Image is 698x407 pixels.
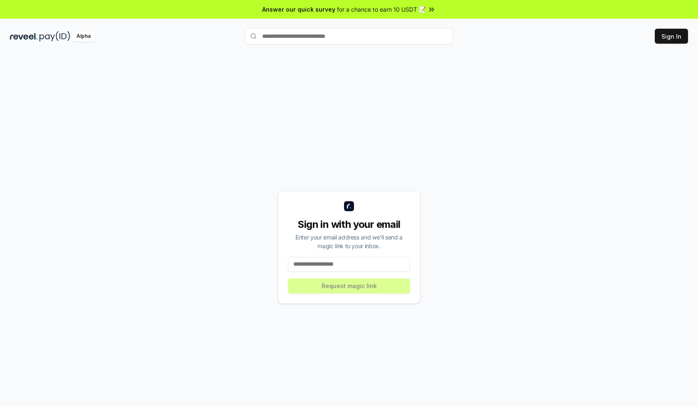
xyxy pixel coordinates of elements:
[337,5,426,14] span: for a chance to earn 10 USDT 📝
[10,31,38,42] img: reveel_dark
[288,233,410,250] div: Enter your email address and we’ll send a magic link to your inbox.
[288,218,410,231] div: Sign in with your email
[655,29,688,44] button: Sign In
[344,201,354,211] img: logo_small
[39,31,70,42] img: pay_id
[262,5,335,14] span: Answer our quick survey
[72,31,95,42] div: Alpha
